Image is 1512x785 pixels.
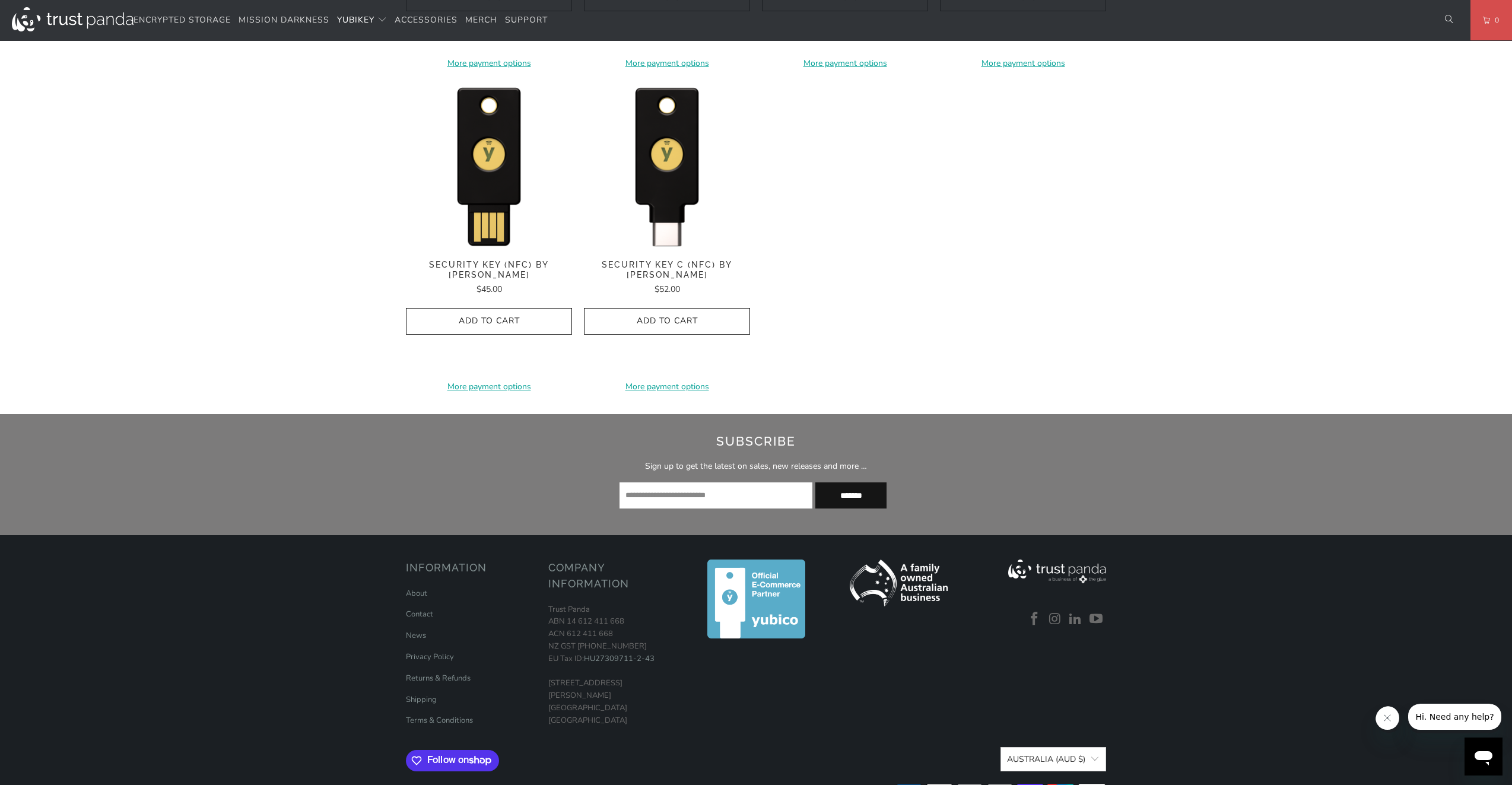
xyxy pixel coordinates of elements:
button: Add to Cart [584,308,750,335]
span: Merch [465,14,497,26]
button: Add to Cart [406,308,572,335]
h2: Subscribe [301,432,1211,451]
a: Encrypted Storage [134,7,231,34]
a: Security Key C (NFC) by [PERSON_NAME] $52.00 [584,260,750,296]
img: Security Key (NFC) by Yubico - Trust Panda [406,82,572,248]
a: News [406,630,426,641]
span: Add to Cart [418,316,560,326]
a: More payment options [406,380,572,393]
span: Accessories [395,14,458,26]
a: More payment options [940,57,1106,70]
a: Returns & Refunds [406,673,471,684]
a: Security Key (NFC) by Yubico - Trust Panda Security Key (NFC) by Yubico - Trust Panda [406,82,572,248]
a: Merch [465,7,497,34]
a: More payment options [762,57,928,70]
span: Mission Darkness [239,14,329,26]
span: 0 [1490,14,1500,27]
a: Privacy Policy [406,651,454,662]
a: Contact [406,609,433,619]
a: Accessories [395,7,458,34]
span: Support [505,14,548,26]
a: About [406,588,427,599]
span: Security Key (NFC) by [PERSON_NAME] [406,260,572,280]
a: Mission Darkness [239,7,329,34]
img: Security Key C (NFC) by Yubico - Trust Panda [584,82,750,248]
a: More payment options [584,380,750,393]
a: Trust Panda Australia on Instagram [1046,612,1064,627]
a: Security Key C (NFC) by Yubico - Trust Panda Security Key C (NFC) by Yubico - Trust Panda [584,82,750,248]
summary: YubiKey [337,7,387,34]
span: YubiKey [337,14,374,26]
p: Sign up to get the latest on sales, new releases and more … [301,460,1211,473]
p: Trust Panda ABN 14 612 411 668 ACN 612 411 668 NZ GST [PHONE_NUMBER] EU Tax ID: [STREET_ADDRESS][... [548,603,679,727]
span: $45.00 [477,284,502,295]
a: More payment options [406,57,572,70]
a: HU27309711-2-43 [584,653,655,664]
a: Support [505,7,548,34]
a: Trust Panda Australia on Facebook [1025,612,1043,627]
a: Trust Panda Australia on YouTube [1087,612,1105,627]
span: Encrypted Storage [134,14,231,26]
span: Add to Cart [596,316,738,326]
span: Security Key C (NFC) by [PERSON_NAME] [584,260,750,280]
span: $52.00 [655,284,680,295]
a: Shipping [406,694,437,705]
a: Terms & Conditions [406,715,473,726]
a: Security Key (NFC) by [PERSON_NAME] $45.00 [406,260,572,296]
nav: Translation missing: en.navigation.header.main_nav [134,7,548,34]
img: Trust Panda Australia [12,7,134,31]
a: Trust Panda Australia on LinkedIn [1067,612,1085,627]
iframe: Button to launch messaging window [1465,738,1503,776]
iframe: Close message [1376,706,1402,733]
iframe: Message from company [1407,704,1503,733]
a: More payment options [584,57,750,70]
button: Australia (AUD $) [1000,747,1106,771]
